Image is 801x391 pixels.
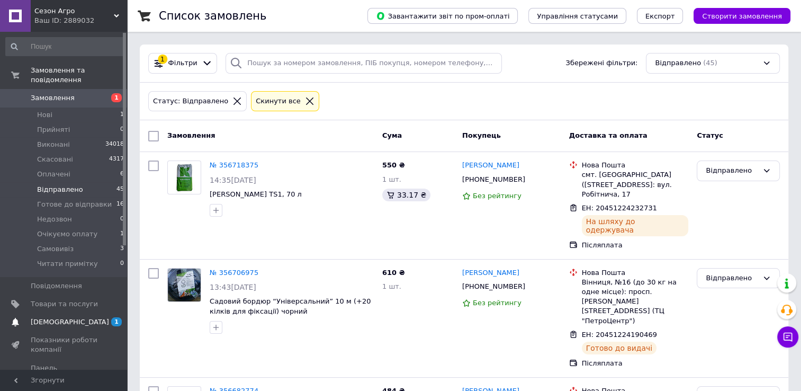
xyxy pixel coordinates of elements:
[37,155,73,164] span: Скасовані
[254,96,303,107] div: Cкинути все
[210,190,302,198] a: [PERSON_NAME] TS1, 70 л
[37,125,70,135] span: Прийняті
[111,317,122,326] span: 1
[210,269,258,277] a: № 356706975
[168,58,197,68] span: Фільтри
[462,282,525,290] span: [PHONE_NUMBER]
[37,170,70,179] span: Оплачені
[582,170,689,199] div: смт. [GEOGRAPHIC_DATA] ([STREET_ADDRESS]: вул. Робітнича, 17
[777,326,798,348] button: Чат з покупцем
[637,8,683,24] button: Експорт
[706,273,758,284] div: Відправлено
[37,259,98,269] span: Читати примітку
[569,131,647,139] span: Доставка та оплата
[31,335,98,354] span: Показники роботи компанії
[462,161,519,171] a: [PERSON_NAME]
[382,282,401,290] span: 1 шт.
[210,161,258,169] a: № 356718375
[582,204,657,212] span: ЕН: 20451224232731
[210,176,256,184] span: 14:35[DATE]
[655,58,701,68] span: Відправлено
[120,215,124,224] span: 0
[37,185,83,194] span: Відправлено
[382,189,430,201] div: 33.17 ₴
[167,268,201,302] a: Фото товару
[168,269,201,301] img: Фото товару
[37,215,72,224] span: Недозвон
[34,6,114,16] span: Сезон Агро
[34,16,127,25] div: Ваш ID: 2889032
[167,131,215,139] span: Замовлення
[120,244,124,254] span: 3
[120,170,124,179] span: 6
[120,229,124,239] span: 1
[111,93,122,102] span: 1
[706,165,758,176] div: Відправлено
[116,200,124,209] span: 16
[565,58,637,68] span: Збережені фільтри:
[31,317,109,327] span: [DEMOGRAPHIC_DATA]
[120,110,124,120] span: 1
[105,140,124,149] span: 34018
[462,175,525,183] span: [PHONE_NUMBER]
[703,59,717,67] span: (45)
[159,10,266,22] h1: Список замовлень
[120,125,124,135] span: 0
[645,12,675,20] span: Експорт
[473,192,521,200] span: Без рейтингу
[158,55,167,64] div: 1
[582,215,689,236] div: На шляху до одержувача
[382,161,405,169] span: 550 ₴
[382,131,402,139] span: Cума
[537,12,618,20] span: Управління статусами
[376,11,509,21] span: Завантажити звіт по пром-оплаті
[697,131,723,139] span: Статус
[210,283,256,291] span: 13:43[DATE]
[31,281,82,291] span: Повідомлення
[31,66,127,85] span: Замовлення та повідомлення
[702,12,782,20] span: Створити замовлення
[37,140,70,149] span: Виконані
[151,96,230,107] div: Статус: Відправлено
[582,359,689,368] div: Післяплата
[382,269,405,277] span: 610 ₴
[528,8,626,24] button: Управління статусами
[367,8,518,24] button: Завантажити звіт по пром-оплаті
[582,268,689,278] div: Нова Пошта
[37,200,112,209] span: Готове до відправки
[31,93,75,103] span: Замовлення
[382,175,401,183] span: 1 шт.
[120,259,124,269] span: 0
[683,12,790,20] a: Створити замовлення
[31,363,98,383] span: Панель управління
[462,268,519,278] a: [PERSON_NAME]
[5,37,125,56] input: Пошук
[582,342,657,354] div: Готово до видачі
[582,278,689,326] div: Вінниця, №16 (до 30 кг на одне місце): просп. [PERSON_NAME][STREET_ADDRESS] (ТЦ "ПетроЦентр")
[31,299,98,309] span: Товари та послуги
[173,161,195,194] img: Фото товару
[210,297,371,315] a: Садовий бордюр “Універсальний” 10 м (+20 кілків для фіксації) чорний
[226,53,501,74] input: Пошук за номером замовлення, ПІБ покупця, номером телефону, Email, номером накладної
[116,185,124,194] span: 45
[473,299,521,307] span: Без рейтингу
[37,244,74,254] span: Самовивіз
[37,229,97,239] span: Очікуємо оплату
[582,241,689,250] div: Післяплата
[109,155,124,164] span: 4317
[462,131,501,139] span: Покупець
[37,110,52,120] span: Нові
[582,161,689,170] div: Нова Пошта
[582,331,657,339] span: ЕН: 20451224190469
[694,8,790,24] button: Створити замовлення
[167,161,201,194] a: Фото товару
